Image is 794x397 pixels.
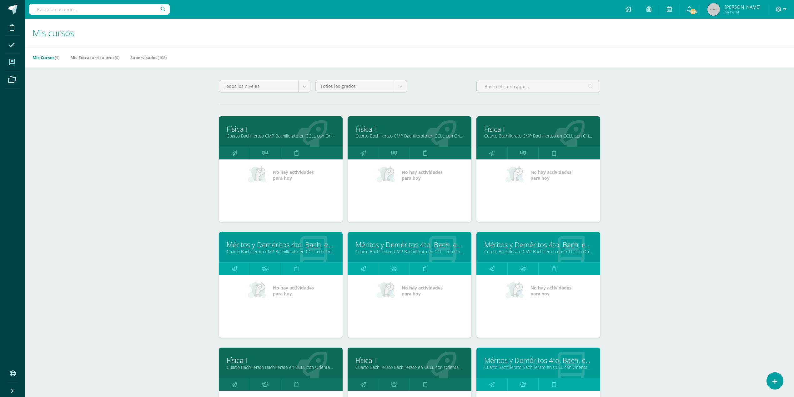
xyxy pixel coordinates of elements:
span: Mis cursos [33,27,74,39]
span: No hay actividades para hoy [402,285,443,297]
a: Cuarto Bachillerato CMP Bachillerato en CCLL con Orientación en Computación "C" [227,249,335,254]
a: Cuarto Bachillerato CMP Bachillerato en CCLL con Orientación en Computación "C" [227,133,335,139]
a: Méritos y Deméritos 4to. Bach. en CCLL. con Orientación en Diseño Gráfico "A" [484,355,592,365]
a: Física I [484,124,592,134]
span: No hay actividades para hoy [273,169,314,181]
a: Cuarto Bachillerato Bachillerato en CCLL con Orientación en Diseño Gráfico "A" [227,364,335,370]
a: Cuarto Bachillerato CMP Bachillerato en CCLL con Orientación en Computación "D" [355,133,464,139]
img: no_activities_small.png [377,166,397,184]
span: No hay actividades para hoy [402,169,443,181]
a: Cuarto Bachillerato Bachillerato en CCLL con Orientación en Diseño Gráfico "A" [484,364,592,370]
img: no_activities_small.png [377,281,397,300]
a: Méritos y Deméritos 4to. Bach. en CCLL. "D" [355,240,464,249]
span: (0) [115,55,119,60]
img: no_activities_small.png [505,281,526,300]
span: [PERSON_NAME] [725,4,761,10]
a: Cuarto Bachillerato Bachillerato en CCLL con Orientación en Diseño Gráfico "B" [355,364,464,370]
span: (9) [55,55,59,60]
a: Cuarto Bachillerato CMP Bachillerato en CCLL con Orientación en Computación "D" [355,249,464,254]
a: Mis Extracurriculares(0) [70,53,119,63]
input: Busca un usuario... [29,4,170,15]
input: Busca el curso aquí... [477,80,600,93]
a: Todos los niveles [219,80,310,92]
a: Supervisados(108) [130,53,167,63]
a: Méritos y Deméritos 4to. Bach. en CCLL. "C" [227,240,335,249]
span: No hay actividades para hoy [530,285,571,297]
img: no_activities_small.png [505,166,526,184]
a: Física I [355,124,464,134]
img: 45x45 [707,3,720,16]
a: Mis Cursos(9) [33,53,59,63]
a: Física I [227,355,335,365]
span: 1589 [690,8,696,15]
span: Todos los grados [320,80,390,92]
img: no_activities_small.png [248,281,269,300]
a: Cuarto Bachillerato CMP Bachillerato en CCLL con Orientación en Computación "E" [484,249,592,254]
a: Física I [227,124,335,134]
span: Todos los niveles [224,80,294,92]
span: No hay actividades para hoy [273,285,314,297]
a: Todos los grados [316,80,407,92]
span: Mi Perfil [725,9,761,15]
a: Cuarto Bachillerato CMP Bachillerato en CCLL con Orientación en Computación "E" [484,133,592,139]
span: No hay actividades para hoy [530,169,571,181]
span: (108) [158,55,167,60]
a: Física I [355,355,464,365]
img: no_activities_small.png [248,166,269,184]
a: Méritos y Deméritos 4to. Bach. en CCLL. "E" [484,240,592,249]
